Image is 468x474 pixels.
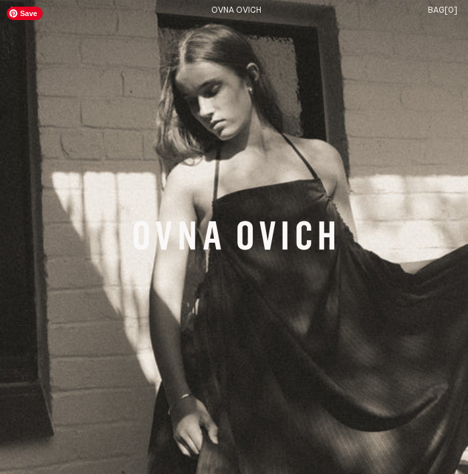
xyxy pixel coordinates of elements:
span: Bag [428,6,445,15]
a: Banner Link [134,221,334,254]
span: [0] [445,6,457,15]
button: Open Menu [11,5,33,17]
a: Home [211,6,261,15]
span: Save [7,7,43,20]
